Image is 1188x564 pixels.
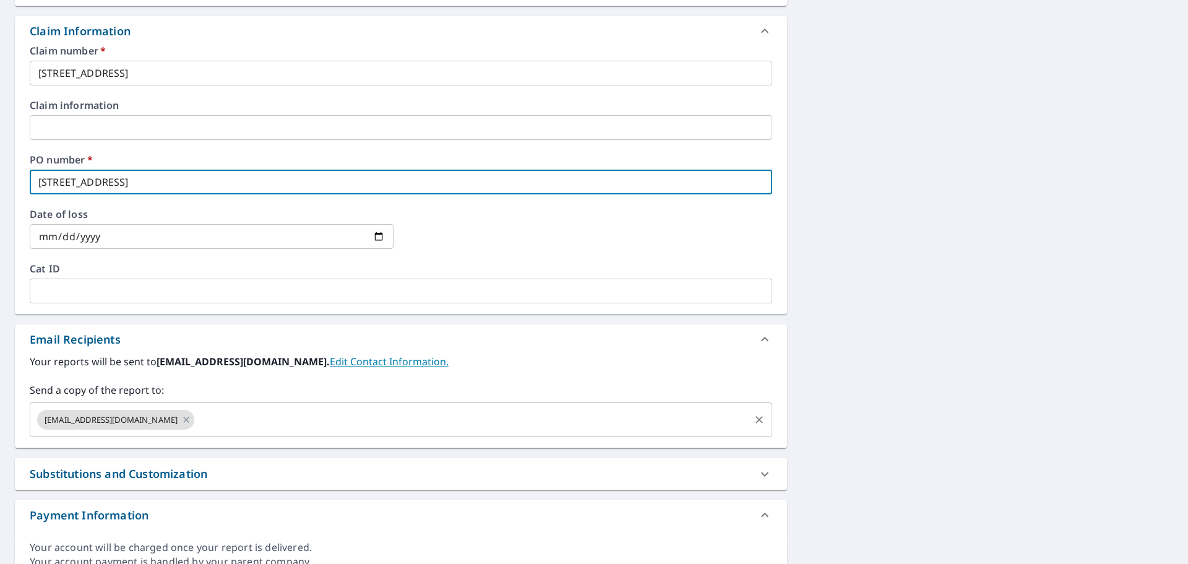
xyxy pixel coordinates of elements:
[30,264,772,274] label: Cat ID
[30,383,772,397] label: Send a copy of the report to:
[37,414,185,426] span: [EMAIL_ADDRESS][DOMAIN_NAME]
[30,46,772,56] label: Claim number
[15,16,787,46] div: Claim Information
[30,331,121,348] div: Email Recipients
[15,500,787,530] div: Payment Information
[37,410,194,430] div: [EMAIL_ADDRESS][DOMAIN_NAME]
[751,411,768,428] button: Clear
[30,466,207,482] div: Substitutions and Customization
[30,354,772,369] label: Your reports will be sent to
[30,155,772,165] label: PO number
[30,540,772,555] div: Your account will be charged once your report is delivered.
[15,458,787,490] div: Substitutions and Customization
[157,355,330,368] b: [EMAIL_ADDRESS][DOMAIN_NAME].
[30,507,148,524] div: Payment Information
[15,324,787,354] div: Email Recipients
[30,23,131,40] div: Claim Information
[30,209,394,219] label: Date of loss
[30,100,772,110] label: Claim information
[330,355,449,368] a: EditContactInfo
